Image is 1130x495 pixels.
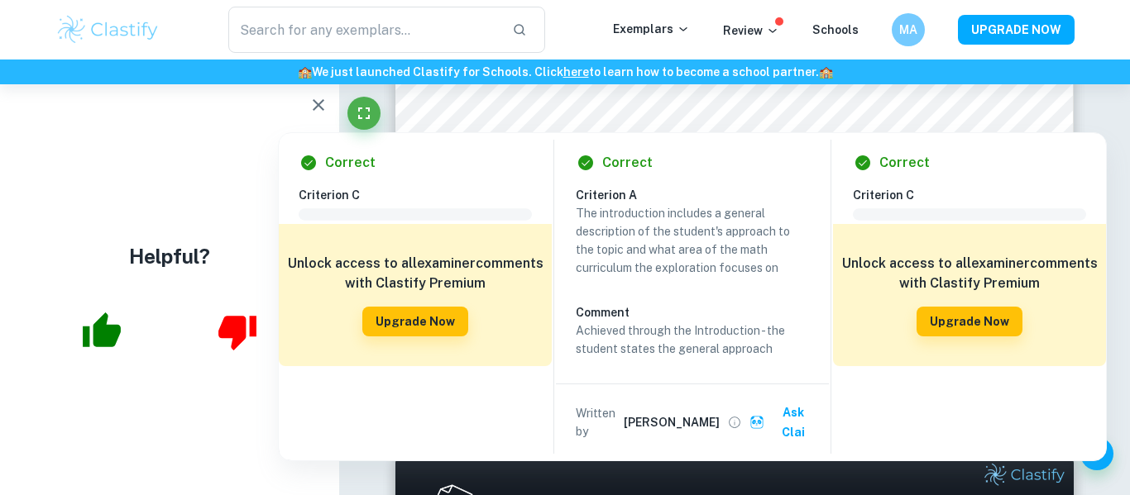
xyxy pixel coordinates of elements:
h6: Criterion C [299,186,545,204]
button: Ask Clai [746,397,822,447]
h6: [PERSON_NAME] [624,413,720,431]
a: here [563,65,589,79]
p: Achieved through the Introduction - the student states the general approach [576,321,809,358]
button: MA [892,13,925,46]
p: Review [723,21,779,40]
p: The introduction includes a general description of the student's approach to the topic and what a... [576,204,809,277]
button: View full profile [723,411,746,434]
h6: Correct [325,153,376,173]
a: Schools [812,23,859,36]
button: Upgrade Now [917,307,1022,336]
button: UPGRADE NOW [958,15,1075,45]
span: 🏫 [819,65,833,79]
span: 🏫 [298,65,312,79]
h6: We just launched Clastify for Schools. Click to learn how to become a school partner. [3,63,1127,81]
h6: MA [899,21,918,39]
h6: Comment [576,303,809,321]
h6: Unlock access to all examiner comments with Clastify Premium [841,254,1098,293]
h6: Criterion C [853,186,1099,204]
h6: Unlock access to all examiner comments with Clastify Premium [287,254,543,293]
h4: Helpful? [129,241,210,271]
button: Fullscreen [347,97,381,130]
p: Written by [576,404,620,440]
h6: Criterion A [576,186,822,204]
img: clai.svg [749,415,765,431]
h6: Correct [602,153,653,173]
input: Search for any exemplars... [228,7,499,53]
h6: Correct [879,153,930,173]
p: Exemplars [613,20,690,38]
button: Upgrade Now [362,307,468,336]
img: Clastify logo [55,13,160,46]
